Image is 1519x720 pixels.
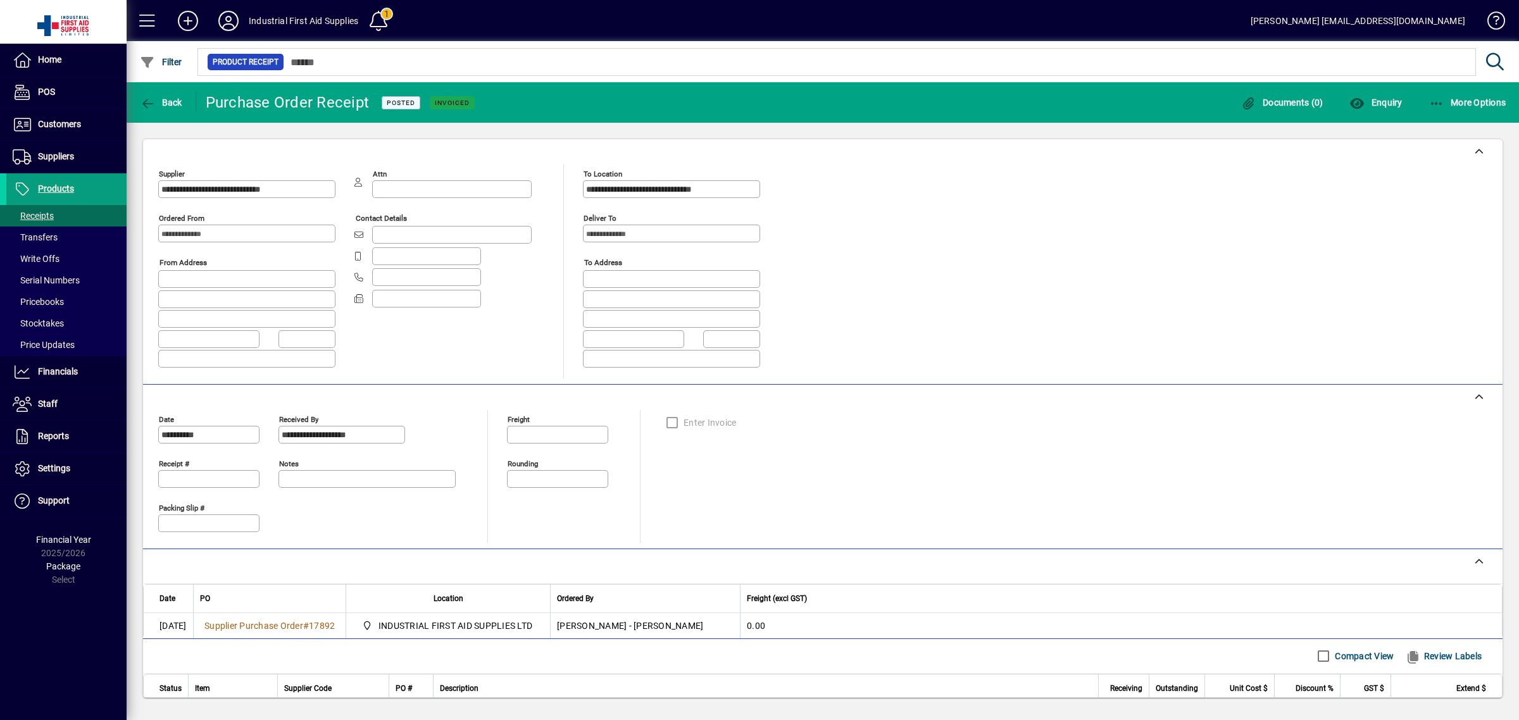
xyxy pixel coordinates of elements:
mat-label: Date [159,414,174,423]
a: Stocktakes [6,313,127,334]
span: Suppliers [38,151,74,161]
div: Ordered By [557,592,734,605]
span: Write Offs [13,254,59,264]
mat-label: Notes [279,459,299,468]
div: Industrial First Aid Supplies [249,11,358,31]
span: Price Updates [13,340,75,350]
a: Pricebooks [6,291,127,313]
span: Supplier Code [284,681,332,695]
a: Home [6,44,127,76]
a: Support [6,485,127,517]
span: Review Labels [1405,646,1482,666]
span: PO # [396,681,412,695]
div: [PERSON_NAME] [EMAIL_ADDRESS][DOMAIN_NAME] [1251,11,1465,31]
a: Receipts [6,205,127,227]
app-page-header-button: Back [127,91,196,114]
a: Knowledge Base [1478,3,1503,44]
div: Date [159,592,187,605]
span: Enquiry [1349,97,1402,108]
a: Transfers [6,227,127,248]
span: Discount % [1296,681,1334,695]
a: Customers [6,109,127,140]
span: POS [38,87,55,97]
span: Posted [387,99,415,107]
mat-label: Received by [279,414,318,423]
mat-label: To location [584,170,622,178]
span: Transfers [13,232,58,242]
button: Profile [208,9,249,32]
button: Enquiry [1346,91,1405,114]
td: 0.00 [740,613,1502,638]
mat-label: Attn [373,170,387,178]
span: Serial Numbers [13,275,80,285]
span: # [303,621,309,631]
span: INDUSTRIAL FIRST AID SUPPLIES LTD [378,619,532,632]
span: Ordered By [557,592,594,605]
span: Support [38,495,70,506]
span: Product Receipt [213,56,278,68]
span: Unit Cost $ [1230,681,1268,695]
span: Location [434,592,463,605]
span: Staff [38,399,58,409]
label: Compact View [1332,650,1394,662]
span: Receiving [1110,681,1142,695]
span: INDUSTRIAL FIRST AID SUPPLIES LTD [359,618,537,633]
mat-label: Rounding [508,459,538,468]
div: Purchase Order Receipt [206,92,370,113]
span: Receipts [13,211,54,221]
a: Staff [6,388,127,420]
button: Filter [137,51,185,73]
span: Back [140,97,182,108]
button: Documents (0) [1238,91,1327,114]
button: More Options [1426,91,1510,114]
span: Reports [38,431,69,441]
span: Pricebooks [13,297,64,307]
a: Financials [6,356,127,388]
span: Filter [140,57,182,67]
mat-label: Supplier [159,170,185,178]
a: Price Updates [6,334,127,356]
span: Customers [38,119,81,129]
span: 17892 [309,621,335,631]
a: Write Offs [6,248,127,270]
a: Supplier Purchase Order#17892 [200,619,339,633]
button: Add [168,9,208,32]
span: Financials [38,366,78,376]
span: Products [38,183,74,194]
span: Description [440,681,478,695]
button: Review Labels [1400,645,1487,667]
span: Supplier Purchase Order [204,621,303,631]
span: Stocktakes [13,318,64,328]
span: Package [46,561,80,571]
span: Outstanding [1156,681,1198,695]
td: [DATE] [144,613,193,638]
a: Reports [6,421,127,452]
span: Item [195,681,210,695]
span: Settings [38,463,70,473]
span: PO [200,592,210,605]
span: Extend $ [1456,681,1486,695]
mat-label: Packing Slip # [159,503,204,512]
span: Documents (0) [1241,97,1323,108]
span: GST $ [1364,681,1384,695]
span: Home [38,54,61,65]
a: POS [6,77,127,108]
button: Back [137,91,185,114]
span: Date [159,592,175,605]
span: Financial Year [36,535,91,545]
a: Settings [6,453,127,485]
mat-label: Ordered from [159,214,204,223]
mat-label: Freight [508,414,530,423]
div: Freight (excl GST) [747,592,1486,605]
td: [PERSON_NAME] - [PERSON_NAME] [550,613,740,638]
div: PO [200,592,339,605]
span: Freight (excl GST) [747,592,807,605]
span: Invoiced [435,99,470,107]
span: More Options [1429,97,1506,108]
mat-label: Deliver To [584,214,616,223]
span: Status [159,681,182,695]
mat-label: Receipt # [159,459,189,468]
a: Suppliers [6,141,127,173]
a: Serial Numbers [6,270,127,291]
